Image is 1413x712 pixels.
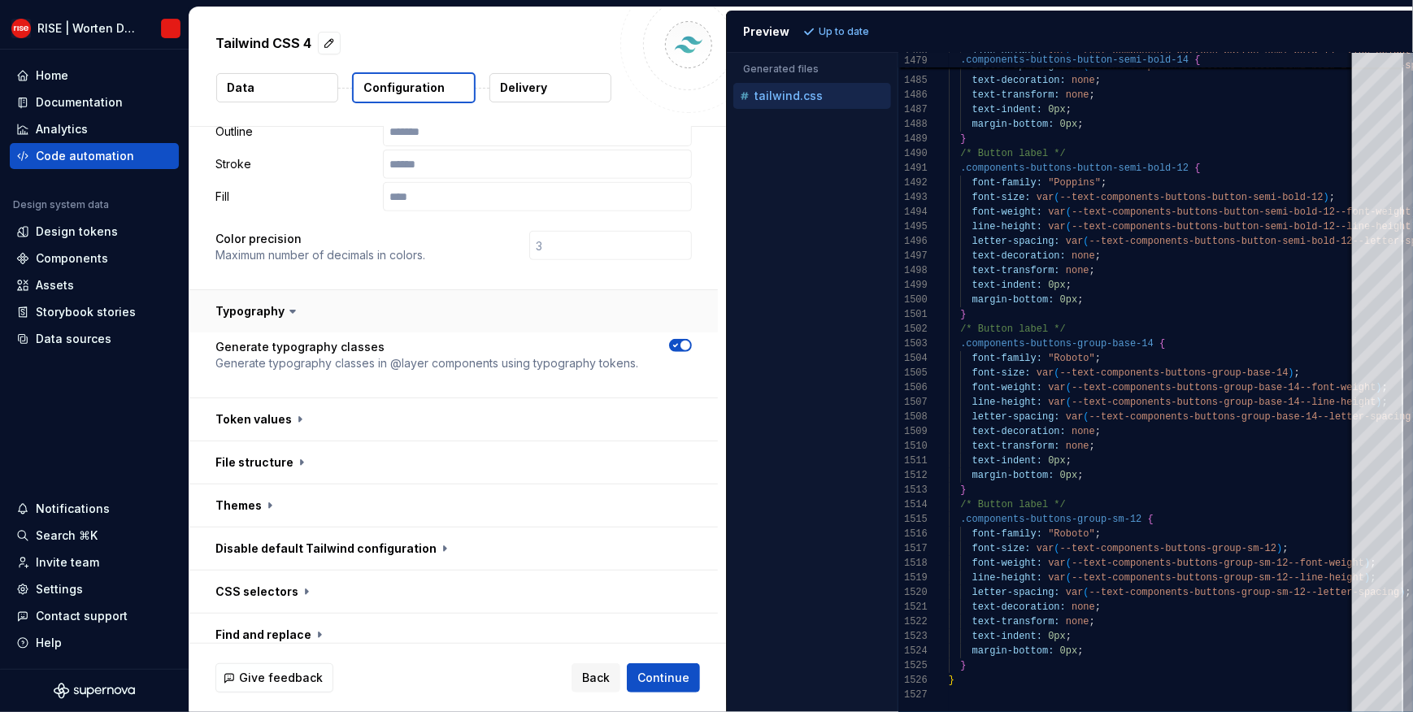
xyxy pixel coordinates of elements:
[743,63,881,76] p: Generated files
[1048,177,1101,189] span: "Poppins"
[1084,236,1089,247] span: (
[36,635,62,651] div: Help
[10,116,179,142] a: Analytics
[1077,645,1083,657] span: ;
[36,304,136,320] div: Storybook stories
[1066,265,1089,276] span: none
[898,658,928,673] div: 1525
[1048,558,1066,569] span: var
[898,102,928,117] div: 1487
[898,380,928,395] div: 1506
[1095,528,1101,540] span: ;
[36,121,88,137] div: Analytics
[215,663,333,692] button: Give feedback
[1072,397,1364,408] span: --text-components-buttons-group-base-14--line-heig
[1072,382,1364,393] span: --text-components-buttons-group-base-14--font-weig
[1066,441,1089,452] span: none
[972,441,1060,452] span: text-transform:
[972,572,1042,584] span: line-height:
[1101,177,1106,189] span: ;
[898,571,928,585] div: 1519
[898,600,928,614] div: 1521
[1324,192,1329,203] span: )
[898,614,928,629] div: 1522
[898,366,928,380] div: 1505
[572,663,620,692] button: Back
[10,63,179,89] a: Home
[972,367,1031,379] span: font-size:
[1089,265,1095,276] span: ;
[898,117,928,132] div: 1488
[960,133,966,145] span: }
[1048,104,1066,115] span: 0px
[1066,236,1084,247] span: var
[1084,587,1089,598] span: (
[161,19,180,38] img: RISE | Worten Design System
[10,496,179,522] button: Notifications
[972,543,1031,554] span: font-size:
[819,25,869,38] p: Up to date
[972,397,1042,408] span: line-height:
[227,80,254,96] p: Data
[11,19,31,38] img: 9903b928-d555-49e9-94f8-da6655ab210d.png
[216,73,338,102] button: Data
[1060,470,1078,481] span: 0px
[1072,426,1095,437] span: none
[36,67,68,84] div: Home
[529,231,692,260] input: 3
[1077,470,1083,481] span: ;
[743,24,789,40] div: Preview
[898,336,928,351] div: 1503
[1072,601,1095,613] span: none
[898,688,928,702] div: 1527
[972,75,1066,86] span: text-decoration:
[972,587,1060,598] span: letter-spacing:
[898,293,928,307] div: 1500
[898,322,928,336] div: 1502
[972,616,1060,627] span: text-transform:
[972,104,1042,115] span: text-indent:
[898,497,928,512] div: 1514
[898,673,928,688] div: 1526
[1066,558,1072,569] span: (
[898,454,928,468] div: 1511
[36,608,128,624] div: Contact support
[1048,382,1066,393] span: var
[10,603,179,629] button: Contact support
[960,660,966,671] span: }
[1095,601,1101,613] span: ;
[10,630,179,656] button: Help
[1294,367,1300,379] span: ;
[1060,119,1078,130] span: 0px
[36,554,99,571] div: Invite team
[1048,397,1066,408] span: var
[898,73,928,88] div: 1485
[352,72,476,103] button: Configuration
[972,177,1042,189] span: font-family:
[1066,104,1072,115] span: ;
[1066,411,1084,423] span: var
[898,190,928,205] div: 1493
[36,277,74,293] div: Assets
[1060,543,1276,554] span: --text-components-buttons-group-sm-12
[898,527,928,541] div: 1516
[972,265,1060,276] span: text-transform:
[1072,250,1095,262] span: none
[215,339,638,355] p: Generate typography classes
[1066,89,1089,101] span: none
[972,353,1042,364] span: font-family:
[1066,455,1072,467] span: ;
[215,156,376,172] p: Stroke
[1276,543,1282,554] span: )
[972,528,1042,540] span: font-family:
[898,585,928,600] div: 1520
[582,670,610,686] span: Back
[36,501,110,517] div: Notifications
[54,683,135,699] a: Supernova Logo
[972,426,1066,437] span: text-decoration:
[1060,645,1078,657] span: 0px
[898,54,928,68] span: 1479
[898,556,928,571] div: 1518
[10,549,179,575] a: Invite team
[36,581,83,597] div: Settings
